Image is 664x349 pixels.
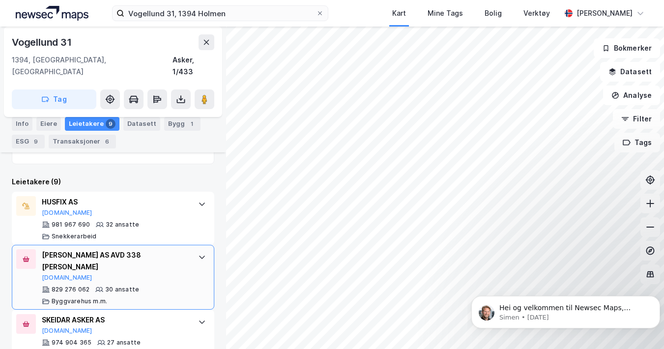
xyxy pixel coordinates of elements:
button: Tag [12,89,96,109]
div: HUSFIX AS [42,196,188,208]
img: logo.a4113a55bc3d86da70a041830d287a7e.svg [16,6,88,21]
button: Analyse [603,86,660,105]
div: Datasett [123,117,160,131]
div: 9 [106,119,115,129]
div: Bygg [164,117,201,131]
div: 27 ansatte [107,339,141,347]
div: 981 967 690 [52,221,90,229]
button: [DOMAIN_NAME] [42,327,92,335]
div: Eiere [36,117,61,131]
div: 974 904 365 [52,339,91,347]
button: Filter [613,109,660,129]
div: Bolig [485,7,502,19]
button: [DOMAIN_NAME] [42,274,92,282]
div: Byggvarehus m.m. [52,297,107,305]
div: 9 [31,137,41,146]
button: Bokmerker [594,38,660,58]
div: 1 [187,119,197,129]
div: Snekkerarbeid [52,233,97,240]
div: Asker, 1/433 [173,54,214,78]
div: Transaksjoner [49,135,116,148]
div: [PERSON_NAME] [577,7,633,19]
button: [DOMAIN_NAME] [42,209,92,217]
div: Info [12,117,32,131]
input: Søk på adresse, matrikkel, gårdeiere, leietakere eller personer [124,6,316,21]
div: SKEIDAR ASKER AS [42,314,188,326]
button: Tags [614,133,660,152]
div: Leietakere (9) [12,176,214,188]
iframe: Intercom notifications message [467,275,664,344]
div: ESG [12,135,45,148]
div: 32 ansatte [106,221,139,229]
div: Verktøy [523,7,550,19]
div: 30 ansatte [105,286,139,293]
div: Leietakere [65,117,119,131]
div: 1394, [GEOGRAPHIC_DATA], [GEOGRAPHIC_DATA] [12,54,173,78]
div: 829 276 062 [52,286,89,293]
div: Kart [392,7,406,19]
div: [PERSON_NAME] AS AVD 338 [PERSON_NAME] [42,249,188,273]
div: Vogellund 31 [12,34,74,50]
button: Datasett [600,62,660,82]
div: 6 [102,137,112,146]
div: Mine Tags [428,7,463,19]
